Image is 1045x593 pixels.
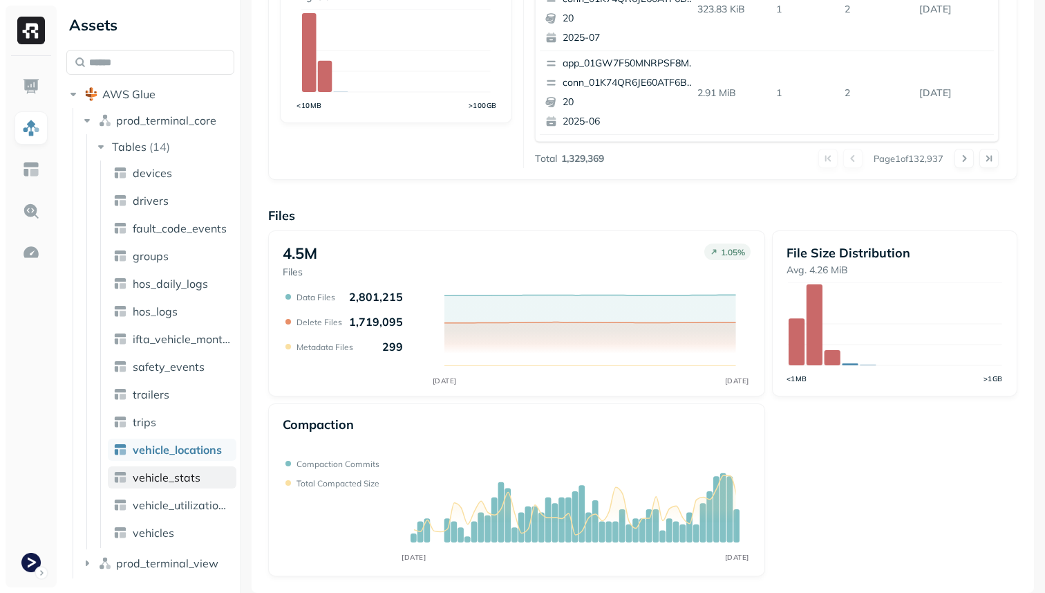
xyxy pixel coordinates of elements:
img: Terminal [21,553,41,572]
img: table [113,471,127,484]
tspan: <10MB [296,101,322,109]
p: 2 [839,81,914,105]
button: app_01GW7F50MNRPSF8MFHFDEVDVJAconn_01K74QR6JE60ATF6BSK1ZXX61S202025-05 [540,135,703,218]
button: Tables(14) [94,136,236,158]
span: trips [133,415,156,429]
img: Optimization [22,244,40,262]
button: prod_terminal_core [80,109,235,131]
tspan: [DATE] [724,376,749,385]
span: prod_terminal_view [116,556,218,570]
img: table [113,526,127,540]
p: Compaction commits [296,459,379,469]
p: Page 1 of 132,937 [874,152,943,165]
p: Total compacted size [296,478,379,489]
div: Assets [66,14,234,36]
p: 1,719,095 [349,315,403,329]
span: vehicle_stats [133,471,200,484]
p: 299 [382,340,403,354]
p: Files [283,266,317,279]
span: hos_logs [133,304,178,318]
p: 2,801,215 [349,290,403,304]
span: AWS Glue [102,87,156,101]
p: Oct 9, 2025 [914,81,994,105]
img: Query Explorer [22,202,40,220]
p: 20 [563,95,697,109]
span: hos_daily_logs [133,277,208,291]
span: vehicles [133,526,174,540]
a: groups [108,245,236,267]
img: Asset Explorer [22,161,40,179]
img: table [113,277,127,291]
img: table [113,194,127,208]
p: app_01GW7F50MNRPSF8MFHFDEVDVJA [563,57,697,71]
a: hos_daily_logs [108,273,236,295]
a: ifta_vehicle_months [108,328,236,350]
span: vehicle_utilization_day [133,498,231,512]
span: groups [133,249,169,263]
button: prod_terminal_view [80,552,235,574]
img: Ryft [17,17,45,44]
a: vehicles [108,522,236,544]
span: prod_terminal_core [116,113,216,127]
p: Files [268,208,1017,223]
p: 20 [563,12,697,26]
a: fault_code_events [108,217,236,239]
img: root [84,87,98,101]
tspan: [DATE] [432,376,456,385]
button: app_01GW7F50MNRPSF8MFHFDEVDVJAconn_01K74QR6JE60ATF6BSK1ZXX61S202025-06 [540,51,703,134]
p: Total [535,152,557,165]
p: conn_01K74QR6JE60ATF6BSK1ZXX61S [563,76,697,90]
p: Avg. 4.26 MiB [787,264,1003,277]
img: table [113,443,127,457]
p: 2.91 MiB [692,81,771,105]
img: table [113,415,127,429]
a: vehicle_locations [108,439,236,461]
p: 1.05 % [721,247,745,257]
p: ( 14 ) [149,140,170,154]
a: trips [108,411,236,433]
a: trailers [108,383,236,405]
span: trailers [133,387,169,401]
a: vehicle_utilization_day [108,494,236,516]
img: table [113,360,127,374]
img: table [113,221,127,235]
img: table [113,249,127,263]
a: hos_logs [108,300,236,322]
tspan: >1GB [983,374,1003,383]
img: table [113,332,127,346]
a: drivers [108,190,236,212]
a: vehicle_stats [108,466,236,489]
img: namespace [98,113,112,127]
img: Dashboard [22,77,40,95]
button: AWS Glue [66,83,234,105]
p: 1,329,369 [561,152,604,165]
p: File Size Distribution [787,245,1003,261]
span: fault_code_events [133,221,227,235]
p: Data Files [296,292,335,302]
p: Delete Files [296,317,342,327]
a: safety_events [108,356,236,378]
p: 2025-06 [563,115,697,129]
p: 2025-07 [563,31,697,45]
p: 1 [771,81,839,105]
span: safety_events [133,360,205,374]
tspan: >100GB [469,101,497,109]
img: namespace [98,556,112,570]
tspan: [DATE] [402,553,426,562]
img: table [113,498,127,512]
img: table [113,304,127,318]
p: 4.5M [283,244,317,263]
img: table [113,166,127,180]
p: Metadata Files [296,342,353,352]
span: devices [133,166,172,180]
p: Compaction [283,417,354,432]
span: vehicle_locations [133,443,222,457]
a: devices [108,162,236,184]
span: ifta_vehicle_months [133,332,231,346]
tspan: <1MB [787,374,807,383]
img: Assets [22,119,40,137]
span: drivers [133,194,169,208]
img: table [113,387,127,401]
span: Tables [112,140,147,154]
tspan: [DATE] [725,553,749,562]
